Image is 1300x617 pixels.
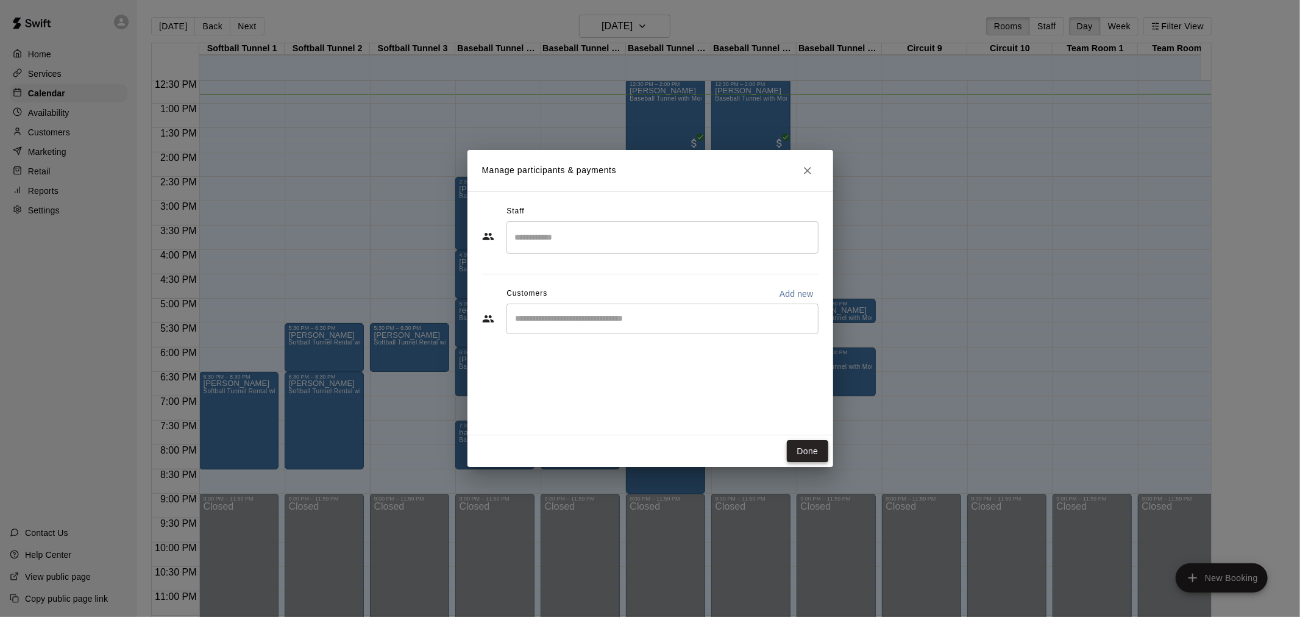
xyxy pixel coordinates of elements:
button: Add new [775,284,819,304]
span: Staff [506,202,524,221]
svg: Staff [482,230,494,243]
div: Search staff [506,221,819,254]
p: Manage participants & payments [482,164,617,177]
p: Add new [780,288,814,300]
button: Close [797,160,819,182]
div: Start typing to search customers... [506,304,819,334]
button: Done [787,440,828,463]
svg: Customers [482,313,494,325]
span: Customers [506,284,547,304]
